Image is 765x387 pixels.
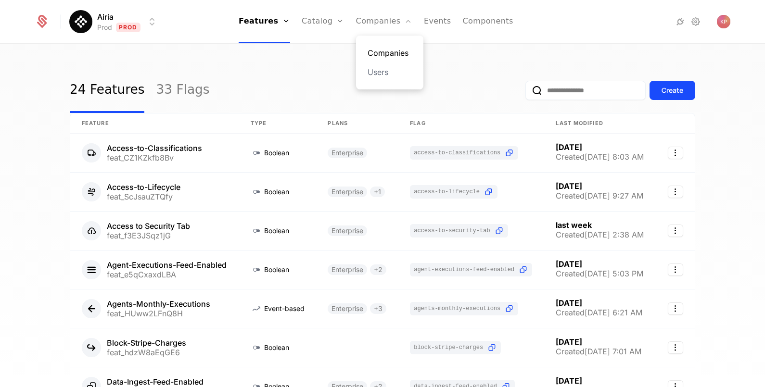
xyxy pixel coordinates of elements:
th: Feature [70,113,239,134]
span: Airia [97,11,114,23]
a: Integrations [675,16,686,27]
div: Prod [97,23,112,32]
th: Last Modified [544,113,656,134]
button: Select environment [72,11,158,32]
a: Settings [690,16,701,27]
button: Create [650,81,695,100]
a: Users [368,66,412,78]
a: 24 Features [70,68,144,113]
button: Select action [668,225,683,237]
button: Select action [668,186,683,198]
img: Airia [69,10,92,33]
th: Type [239,113,317,134]
button: Open user button [717,15,730,28]
th: Plans [316,113,398,134]
img: Katrina Peek [717,15,730,28]
button: Select action [668,263,683,276]
span: Prod [116,23,140,32]
button: Select action [668,302,683,315]
button: Select action [668,341,683,354]
a: 33 Flags [156,68,209,113]
th: Flag [398,113,544,134]
div: Create [662,86,683,95]
a: Companies [368,47,412,59]
button: Select action [668,147,683,159]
